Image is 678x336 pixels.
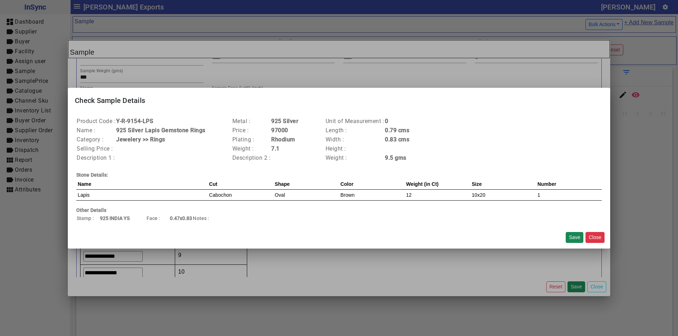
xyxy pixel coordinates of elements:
[116,127,206,134] b: 925 Silver Lapis Gemstone Rings
[76,172,108,178] b: Stone Details:
[339,179,405,190] th: Color
[585,232,605,243] button: Close
[470,189,536,200] td: 10x20
[325,144,385,153] td: Height :
[146,214,169,222] td: Face :
[325,153,385,163] td: Weight :
[385,127,409,134] b: 0.79 cms
[273,179,339,190] th: Shape
[232,117,271,126] td: Metal :
[116,118,153,124] b: Y-R-9154-LPS
[536,189,602,200] td: 1
[208,189,273,200] td: Cabochon
[385,154,406,161] b: 9.5 gms
[339,189,405,200] td: Brown
[271,127,288,134] b: 97000
[76,214,100,222] td: Stamp :
[232,144,271,153] td: Weight :
[232,126,271,135] td: Price :
[100,215,130,221] b: 925 INDIA YS
[76,117,116,126] td: Product Code :
[405,179,470,190] th: Weight (in Ct)
[76,179,208,190] th: Name
[76,126,116,135] td: Name :
[325,135,385,144] td: Width :
[76,144,116,153] td: Selling Price :
[271,145,280,152] b: 7.1
[273,189,339,200] td: Oval
[405,189,470,200] td: 12
[385,118,388,124] b: 0
[271,136,295,143] b: Rhodium
[76,207,106,213] b: Other Details
[271,118,298,124] b: 925 Silver
[170,215,192,221] b: 0.47x0.83
[192,214,216,222] td: Notes :
[385,136,409,143] b: 0.83 cms
[208,179,273,190] th: Cut
[325,117,385,126] td: Unit of Measurement :
[116,136,165,143] b: Jewelery >> Rings
[76,153,116,163] td: Description 1 :
[536,179,602,190] th: Number
[232,135,271,144] td: Plating :
[232,153,271,163] td: Description 2 :
[76,135,116,144] td: Category :
[68,88,610,113] mat-card-title: Check Sample Details
[566,232,583,243] button: Save
[470,179,536,190] th: Size
[325,126,385,135] td: Length :
[76,189,208,200] td: Lapis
